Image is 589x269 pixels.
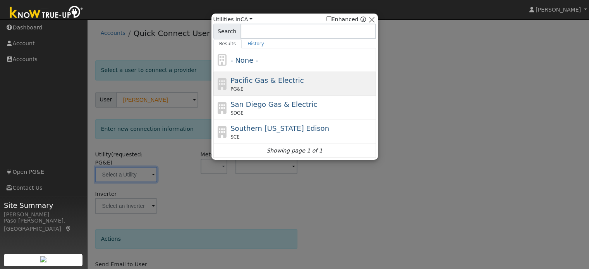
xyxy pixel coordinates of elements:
[213,15,252,24] span: Utilities in
[230,124,329,132] span: Southern [US_STATE] Edison
[65,226,72,232] a: Map
[40,256,46,262] img: retrieve
[4,211,83,219] div: [PERSON_NAME]
[230,134,240,140] span: SCE
[326,15,359,24] label: Enhanced
[326,16,331,21] input: Enhanced
[360,16,366,22] a: Enhanced Providers
[242,39,270,48] a: History
[6,4,87,22] img: Know True-Up
[266,147,322,155] i: Showing page 1 of 1
[230,110,244,117] span: SDGE
[230,76,304,84] span: Pacific Gas & Electric
[213,24,241,39] span: Search
[230,56,258,64] span: - None -
[240,16,252,22] a: CA
[4,200,83,211] span: Site Summary
[536,7,581,13] span: [PERSON_NAME]
[4,217,83,233] div: Paso [PERSON_NAME], [GEOGRAPHIC_DATA]
[326,15,366,24] span: Show enhanced providers
[230,86,243,93] span: PG&E
[213,39,242,48] a: Results
[230,100,317,108] span: San Diego Gas & Electric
